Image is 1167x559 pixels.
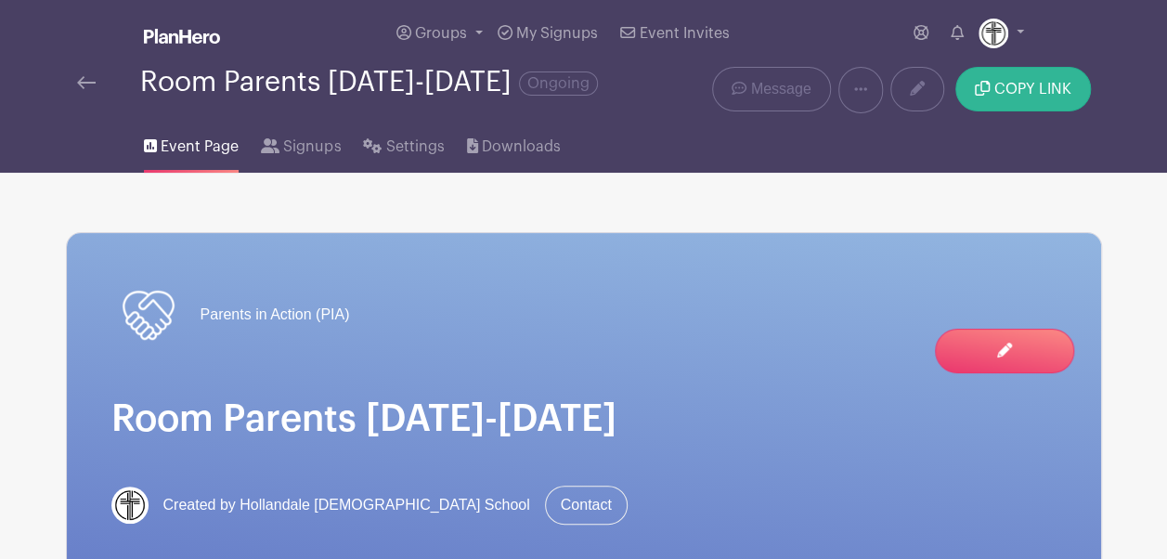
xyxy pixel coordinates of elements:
span: Signups [283,136,341,158]
span: Settings [386,136,445,158]
span: COPY LINK [994,82,1071,97]
h1: Room Parents [DATE]-[DATE] [111,396,1057,441]
a: Contact [545,486,628,525]
span: Parents in Action (PIA) [201,304,350,326]
span: Ongoing [519,71,598,96]
span: Message [751,78,811,100]
a: Event Page [144,113,239,173]
span: Event Invites [640,26,730,41]
span: Event Page [161,136,239,158]
img: back-arrow-29a5d9b10d5bd6ae65dc969a981735edf675c4d7a1fe02e03b50dbd4ba3cdb55.svg [77,76,96,89]
img: HCS%20Cross.png [979,19,1008,48]
img: Harmony%20Helpers%20Logo.png [111,278,186,352]
img: logo_white-6c42ec7e38ccf1d336a20a19083b03d10ae64f83f12c07503d8b9e83406b4c7d.svg [144,29,220,44]
a: Message [712,67,830,111]
span: Created by Hollandale [DEMOGRAPHIC_DATA] School [163,494,530,516]
a: Downloads [467,113,561,173]
img: HCS%20Cross.png [111,487,149,524]
span: My Signups [516,26,598,41]
a: Signups [261,113,341,173]
div: Room Parents [DATE]-[DATE] [140,67,598,97]
span: Groups [415,26,467,41]
span: Downloads [482,136,561,158]
button: COPY LINK [955,67,1090,111]
a: Settings [363,113,444,173]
